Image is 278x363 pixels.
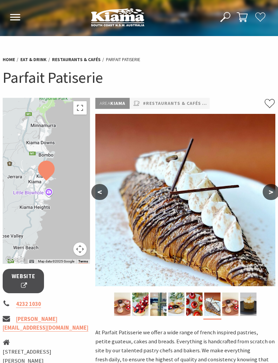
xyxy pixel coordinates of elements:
span: Map data ©2025 Google [38,259,74,263]
a: Click to see this area on Google Maps [4,255,26,264]
a: #Restaurants & Cafés [143,100,201,107]
h1: Parfait Patiserie [3,67,275,88]
button: < [91,184,108,200]
img: orange and almond [240,293,256,316]
span: Area [100,100,110,106]
a: Website [3,269,44,293]
button: Keyboard shortcuts [29,259,34,264]
a: Home [3,56,15,63]
a: Restaurants & Cafés [52,56,101,63]
img: Kiama Logo [91,8,144,26]
a: [PERSON_NAME][EMAIL_ADDRESS][DOMAIN_NAME] [3,316,88,332]
button: Toggle fullscreen view [73,101,87,115]
a: Terms (opens in new tab) [78,259,88,263]
a: 4232 1030 [16,301,41,308]
p: Kiama [95,98,130,109]
a: Eat & Drink [20,56,47,63]
img: Google [4,255,26,264]
span: Website [11,272,36,290]
li: Parfait Patiserie [106,56,140,63]
button: Map camera controls [73,242,87,256]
